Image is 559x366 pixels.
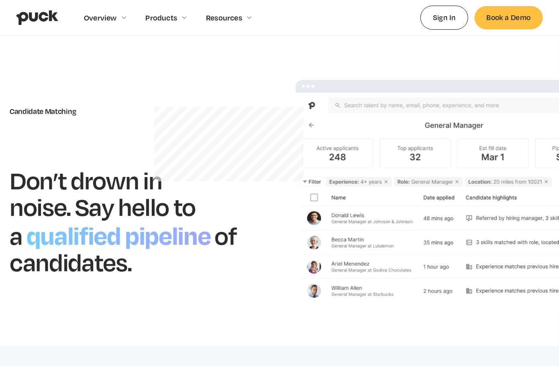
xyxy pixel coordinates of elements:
h1: of candidates. [10,220,237,277]
h1: qualified pipeline [22,217,215,252]
div: Candidate Matching [10,107,263,116]
div: Products [146,13,177,22]
div: Overview [84,13,117,22]
div: Resources [206,13,242,22]
a: Sign In [420,6,468,29]
a: Book a Demo [475,6,543,29]
h1: Don’t drown in noise. Say hello to a [10,165,196,250]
